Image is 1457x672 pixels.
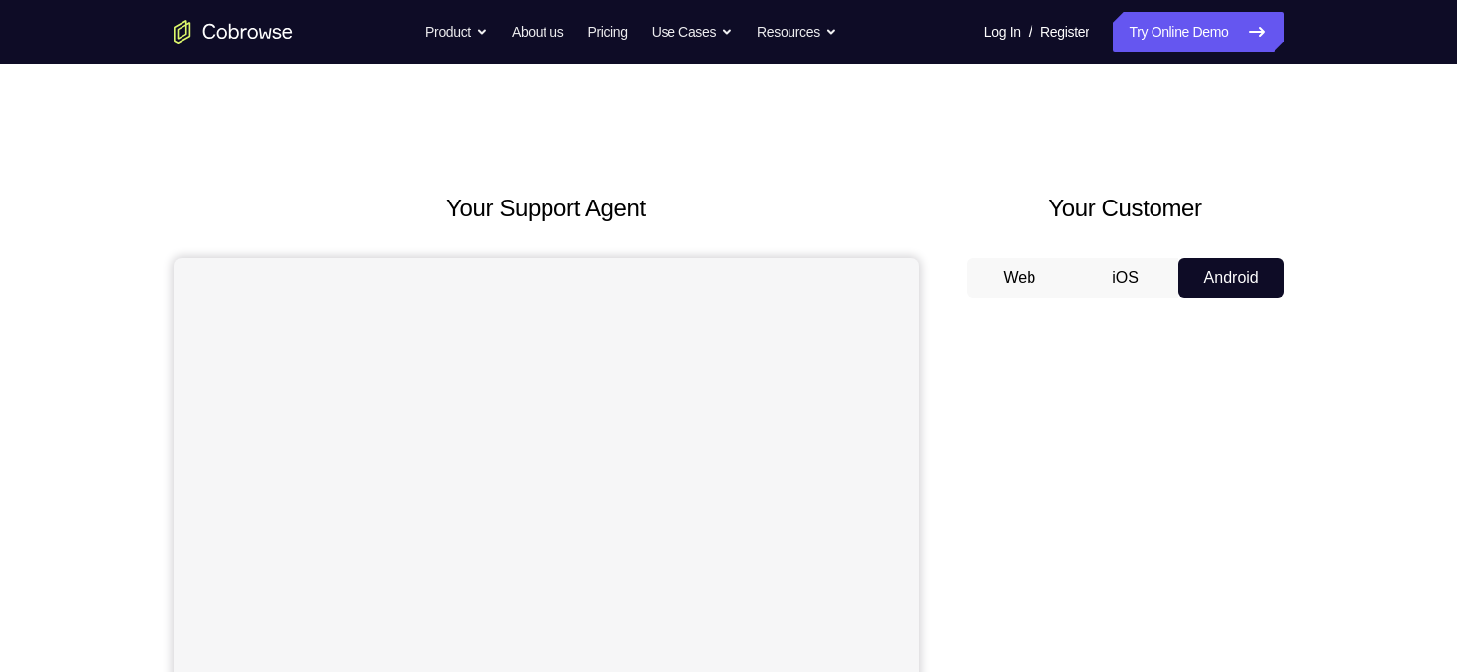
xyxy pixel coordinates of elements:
[425,12,488,52] button: Product
[174,20,293,44] a: Go to the home page
[1040,12,1089,52] a: Register
[967,191,1284,226] h2: Your Customer
[1178,258,1284,298] button: Android
[1072,258,1178,298] button: iOS
[1113,12,1283,52] a: Try Online Demo
[587,12,627,52] a: Pricing
[174,191,919,226] h2: Your Support Agent
[967,258,1073,298] button: Web
[1029,20,1032,44] span: /
[757,12,837,52] button: Resources
[512,12,563,52] a: About us
[652,12,733,52] button: Use Cases
[984,12,1021,52] a: Log In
